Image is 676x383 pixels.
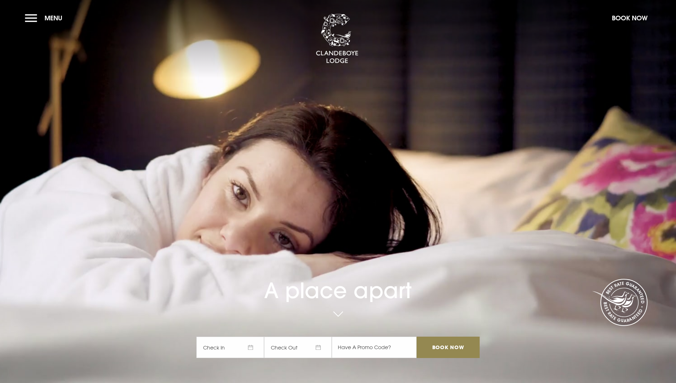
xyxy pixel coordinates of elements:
button: Book Now [608,10,651,26]
span: Check Out [264,337,332,358]
input: Have A Promo Code? [332,337,417,358]
button: Menu [25,10,66,26]
h1: A place apart [196,255,479,303]
span: Check In [196,337,264,358]
span: Menu [45,14,62,22]
img: Clandeboye Lodge [316,14,358,64]
input: Book Now [417,337,479,358]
